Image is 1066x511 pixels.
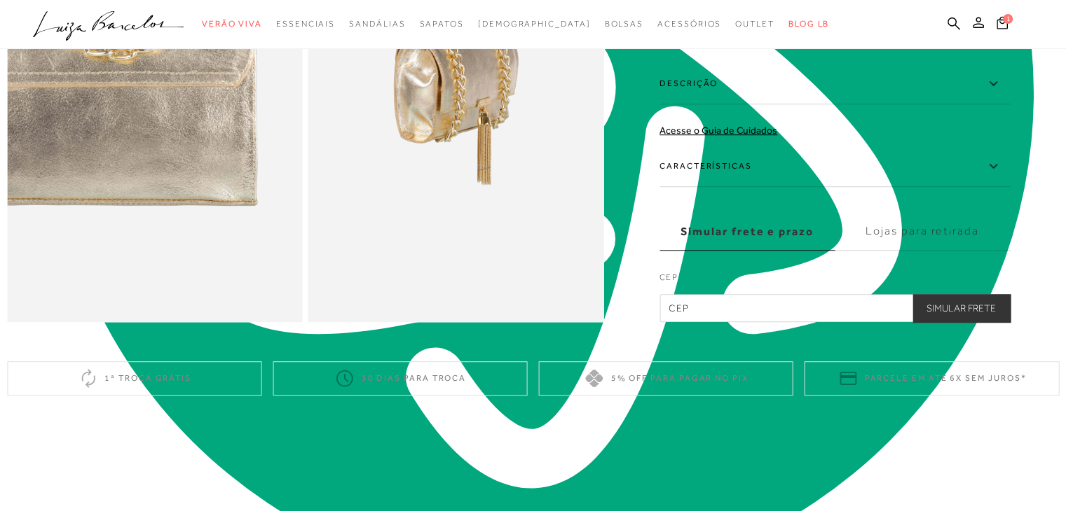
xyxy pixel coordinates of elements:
span: Essenciais [276,19,335,29]
a: categoryNavScreenReaderText [657,11,721,37]
span: 1 [1003,14,1013,24]
div: 5% off para pagar no PIX [539,361,793,395]
button: Simular Frete [913,294,1010,322]
span: Bolsas [604,19,643,29]
a: categoryNavScreenReaderText [202,11,262,37]
label: Simular frete e prazo [660,213,835,251]
a: BLOG LB [788,11,829,37]
a: categoryNavScreenReaderText [735,11,774,37]
span: Acessórios [657,19,721,29]
span: [DEMOGRAPHIC_DATA] [478,19,591,29]
div: 1ª troca grátis [7,361,261,395]
label: Descrição [660,64,1010,104]
input: CEP [660,294,1010,322]
a: categoryNavScreenReaderText [349,11,405,37]
a: noSubCategoriesText [478,11,591,37]
label: Características [660,146,1010,187]
span: Sapatos [419,19,463,29]
span: Sandálias [349,19,405,29]
a: Acesse o Guia de Cuidados [660,125,777,136]
span: Outlet [735,19,774,29]
button: 1 [992,15,1012,34]
a: categoryNavScreenReaderText [276,11,335,37]
a: categoryNavScreenReaderText [419,11,463,37]
label: CEP [660,271,1010,290]
div: 30 dias para troca [273,361,527,395]
span: Verão Viva [202,19,262,29]
span: BLOG LB [788,19,829,29]
div: Parcele em até 6x sem juros* [805,361,1059,395]
a: categoryNavScreenReaderText [604,11,643,37]
label: Lojas para retirada [835,213,1010,251]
